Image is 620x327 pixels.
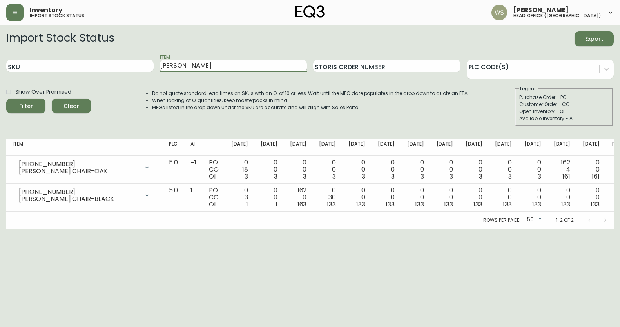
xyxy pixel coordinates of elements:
span: 133 [473,200,482,209]
li: Do not quote standard lead times on SKUs with an OI of 10 or less. Wait until the MFG date popula... [152,90,469,97]
div: 0 0 [466,187,482,208]
div: 0 0 [348,187,365,208]
span: 3 [245,172,248,181]
div: 0 0 [348,159,365,180]
div: Open Inventory - OI [519,108,609,115]
span: 3 [303,172,306,181]
div: 0 0 [466,159,482,180]
span: 3 [362,172,365,181]
span: 133 [356,200,365,209]
legend: Legend [519,85,538,92]
button: Export [575,31,614,46]
div: 0 0 [437,159,453,180]
th: [DATE] [372,139,401,156]
div: 0 0 [554,187,571,208]
span: 133 [386,200,395,209]
span: Show Over Promised [15,88,71,96]
span: Clear [58,101,85,111]
h5: head office ([GEOGRAPHIC_DATA]) [513,13,601,18]
div: 0 0 [378,159,395,180]
div: 0 0 [524,187,541,208]
div: 162 0 [290,187,307,208]
span: 133 [591,200,600,209]
span: 133 [444,200,453,209]
div: 0 30 [319,187,336,208]
li: When looking at OI quantities, keep masterpacks in mind. [152,97,469,104]
div: [PHONE_NUMBER][PERSON_NAME] CHAIR-OAK [13,159,156,176]
span: 133 [561,200,570,209]
img: logo [295,5,325,18]
div: [PHONE_NUMBER] [19,188,139,195]
span: 3 [538,172,541,181]
th: [DATE] [225,139,254,156]
span: 163 [297,200,307,209]
span: 1 [190,186,193,195]
img: d421e764c7328a6a184e62c810975493 [491,5,507,20]
div: 0 0 [495,187,512,208]
th: PLC [163,139,184,156]
h2: Import Stock Status [6,31,114,46]
div: 0 0 [261,159,277,180]
td: 5.0 [163,184,184,212]
div: 50 [524,214,543,227]
th: [DATE] [342,139,372,156]
span: Inventory [30,7,62,13]
span: [PERSON_NAME] [513,7,569,13]
div: 0 0 [407,159,424,180]
li: MFGs listed in the drop down under the SKU are accurate and will align with Sales Portal. [152,104,469,111]
th: AI [184,139,203,156]
div: 0 0 [319,159,336,180]
th: [DATE] [576,139,606,156]
td: 5.0 [163,156,184,184]
div: Available Inventory - AI [519,115,609,122]
div: [PERSON_NAME] CHAIR-BLACK [19,195,139,203]
div: 0 0 [437,187,453,208]
div: Purchase Order - PO [519,94,609,101]
div: 162 4 [554,159,571,180]
span: OI [209,200,216,209]
th: [DATE] [284,139,313,156]
div: 0 0 [583,187,600,208]
div: 0 18 [231,159,248,180]
span: 161 [562,172,570,181]
div: 0 0 [407,187,424,208]
th: [DATE] [401,139,430,156]
div: Customer Order - CO [519,101,609,108]
span: 3 [421,172,424,181]
p: 1-2 of 2 [556,217,574,224]
div: [PHONE_NUMBER] [19,161,139,168]
div: [PHONE_NUMBER][PERSON_NAME] CHAIR-BLACK [13,187,156,204]
button: Filter [6,99,45,113]
h5: import stock status [30,13,84,18]
th: [DATE] [459,139,489,156]
th: [DATE] [313,139,342,156]
span: 3 [274,172,277,181]
th: [DATE] [518,139,547,156]
span: 133 [327,200,336,209]
p: Rows per page: [483,217,520,224]
span: 133 [503,200,512,209]
span: 133 [415,200,424,209]
div: PO CO [209,187,219,208]
span: 3 [508,172,512,181]
span: 133 [532,200,541,209]
th: [DATE] [547,139,577,156]
th: [DATE] [430,139,460,156]
div: 0 0 [583,159,600,180]
span: Export [581,34,607,44]
button: Clear [52,99,91,113]
span: 1 [246,200,248,209]
span: 3 [450,172,453,181]
span: 1 [276,200,277,209]
span: 3 [391,172,395,181]
span: OI [209,172,216,181]
div: 0 0 [290,159,307,180]
th: Item [6,139,163,156]
span: 3 [479,172,482,181]
div: PO CO [209,159,219,180]
span: 3 [332,172,336,181]
span: 161 [592,172,600,181]
th: [DATE] [489,139,518,156]
div: [PERSON_NAME] CHAIR-OAK [19,168,139,175]
th: [DATE] [254,139,284,156]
